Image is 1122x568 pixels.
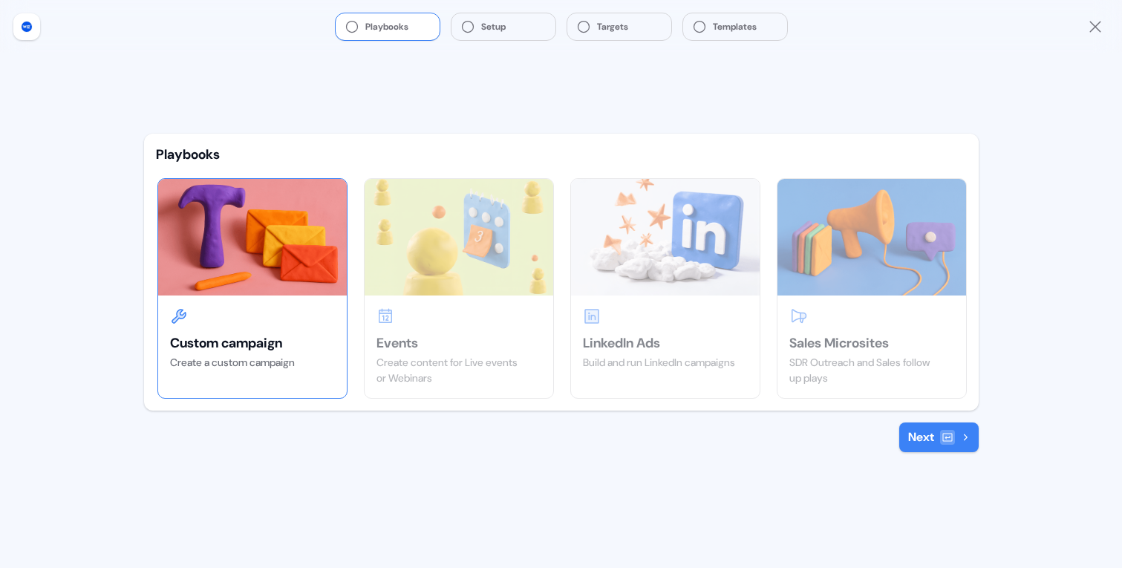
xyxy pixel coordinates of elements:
[156,146,967,163] div: Playbooks
[336,13,440,40] button: Playbooks
[789,334,954,352] div: Sales Microsites
[777,179,966,295] img: Sales Microsites
[571,179,760,295] img: LinkedIn Ads
[899,422,979,452] button: Next
[567,13,671,40] button: Targets
[789,355,954,386] div: SDR Outreach and Sales follow up plays
[376,334,541,352] div: Events
[365,179,553,295] img: Events
[583,334,748,352] div: LinkedIn Ads
[583,355,748,370] div: Build and run LinkedIn campaigns
[683,13,787,40] button: Templates
[451,13,555,40] button: Setup
[1086,18,1104,36] a: Close
[158,179,347,295] img: Custom campaign
[170,334,335,352] div: Custom campaign
[170,355,335,370] div: Create a custom campaign
[376,355,541,386] div: Create content for Live events or Webinars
